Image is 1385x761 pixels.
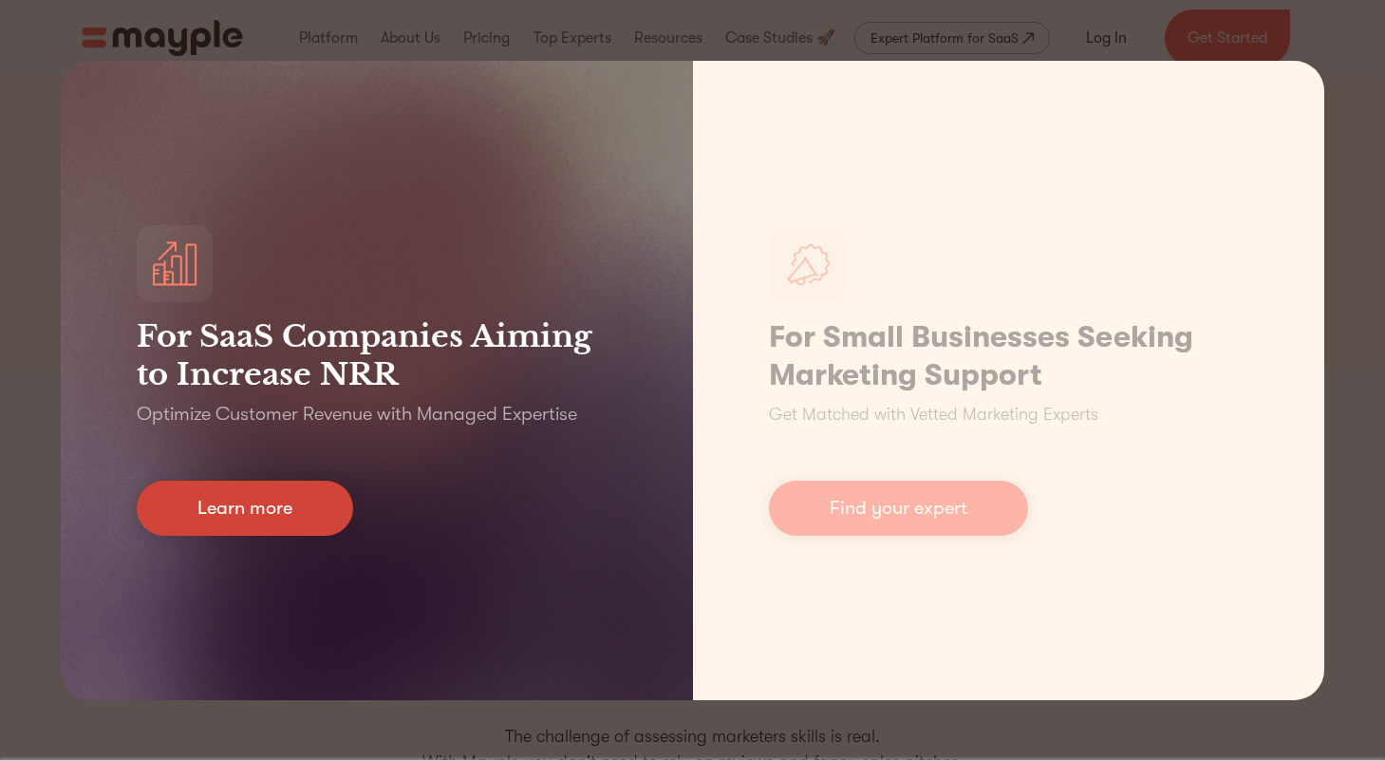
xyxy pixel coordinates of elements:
[137,481,353,536] a: Learn more
[137,317,617,393] h3: For SaaS Companies Aiming to Increase NRR
[769,318,1249,394] h1: For Small Businesses Seeking Marketing Support
[769,402,1098,428] p: Get Matched with Vetted Marketing Experts
[137,401,577,428] p: Optimize Customer Revenue with Managed Expertise
[769,481,1028,536] a: Find your expert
